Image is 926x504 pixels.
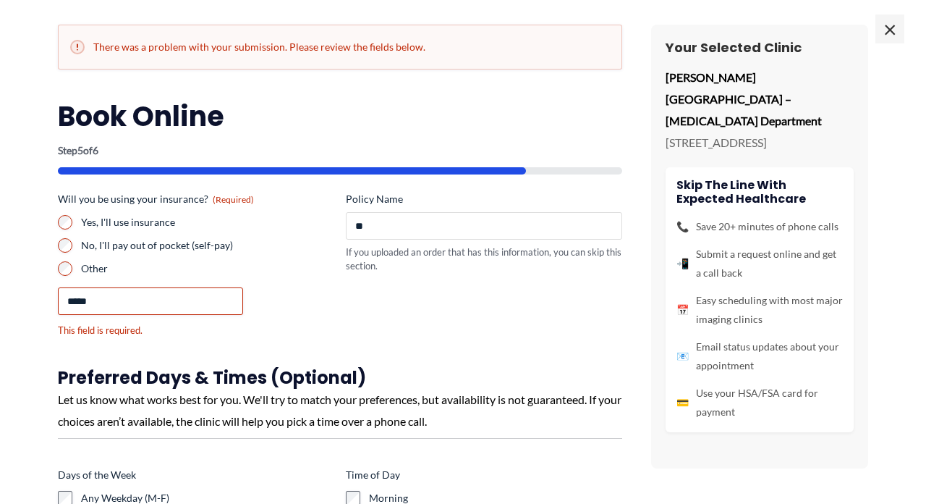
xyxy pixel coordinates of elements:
legend: Will you be using your insurance? [58,192,254,206]
span: 📞 [676,217,689,236]
div: This field is required. [58,324,334,337]
h3: Your Selected Clinic [666,39,854,56]
label: Other [81,261,334,276]
h2: Book Online [58,98,622,134]
label: Policy Name [346,192,622,206]
p: [STREET_ADDRESS] [666,132,854,154]
li: Use your HSA/FSA card for payment [676,384,843,421]
div: If you uploaded an order that has this information, you can skip this section. [346,245,622,272]
li: Easy scheduling with most major imaging clinics [676,291,843,329]
legend: Days of the Week [58,468,136,482]
li: Email status updates about your appointment [676,337,843,375]
p: [PERSON_NAME][GEOGRAPHIC_DATA] – [MEDICAL_DATA] Department [666,67,854,131]
input: Other Choice, please specify [58,287,243,315]
span: 📅 [676,301,689,319]
h2: There was a problem with your submission. Please review the fields below. [70,40,610,54]
span: × [875,14,904,43]
li: Save 20+ minutes of phone calls [676,217,843,236]
span: 6 [93,144,98,156]
span: 💳 [676,393,689,412]
div: Let us know what works best for you. We'll try to match your preferences, but availability is not... [58,389,622,432]
p: Step of [58,146,622,156]
h3: Preferred Days & Times (Optional) [58,366,622,389]
span: 📲 [676,254,689,273]
li: Submit a request online and get a call back [676,245,843,282]
span: (Required) [213,194,254,205]
span: 5 [77,144,83,156]
h4: Skip the line with Expected Healthcare [676,178,843,206]
label: No, I'll pay out of pocket (self-pay) [81,238,334,253]
legend: Time of Day [346,468,400,482]
span: 📧 [676,347,689,366]
label: Yes, I'll use insurance [81,215,334,230]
